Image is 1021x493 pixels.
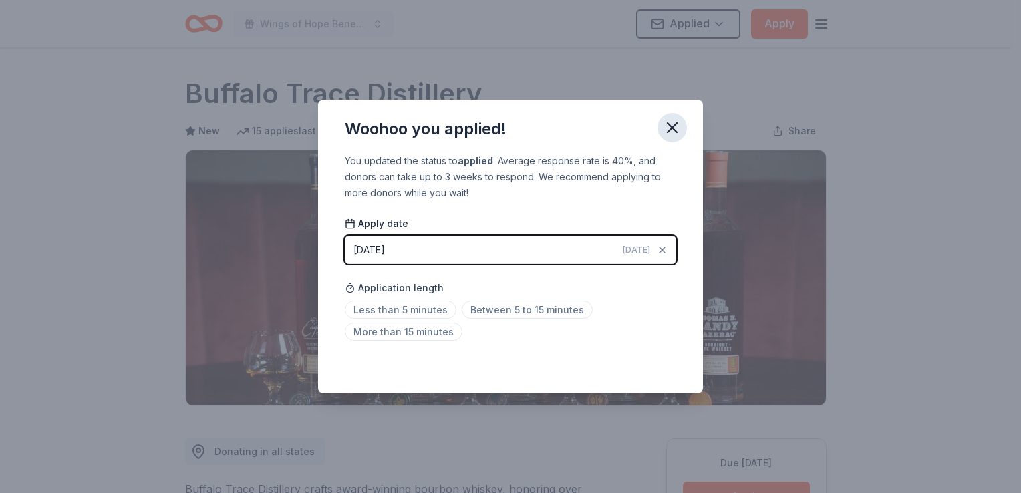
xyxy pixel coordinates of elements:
[345,118,506,140] div: Woohoo you applied!
[345,217,408,230] span: Apply date
[458,155,493,166] b: applied
[345,280,444,296] span: Application length
[623,244,650,255] span: [DATE]
[353,242,385,258] div: [DATE]
[462,301,593,319] span: Between 5 to 15 minutes
[345,236,676,264] button: [DATE][DATE]
[345,153,676,201] div: You updated the status to . Average response rate is 40%, and donors can take up to 3 weeks to re...
[345,323,462,341] span: More than 15 minutes
[345,301,456,319] span: Less than 5 minutes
